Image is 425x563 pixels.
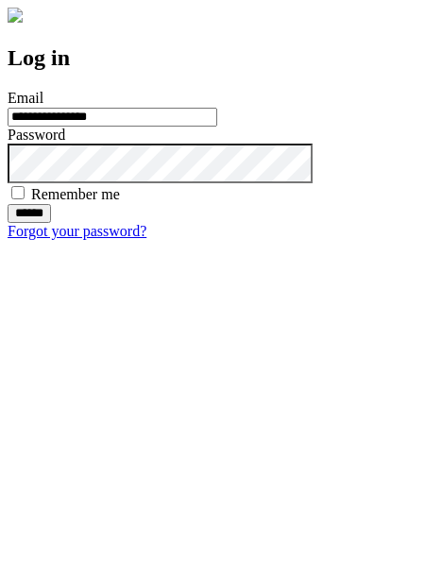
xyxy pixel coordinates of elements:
[8,8,23,23] img: logo-4e3dc11c47720685a147b03b5a06dd966a58ff35d612b21f08c02c0306f2b779.png
[8,45,417,71] h2: Log in
[31,186,120,202] label: Remember me
[8,223,146,239] a: Forgot your password?
[8,90,43,106] label: Email
[8,127,65,143] label: Password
